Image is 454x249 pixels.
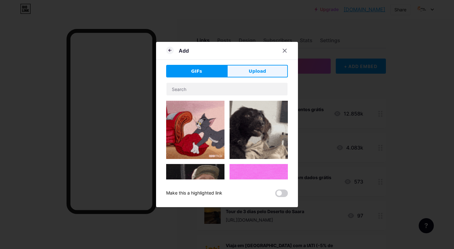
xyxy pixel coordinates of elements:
[230,164,288,221] img: Gihpy
[249,68,266,75] span: Upload
[191,68,202,75] span: GIFs
[166,101,224,159] img: Gihpy
[166,190,222,197] div: Make this a highlighted link
[166,65,227,77] button: GIFs
[230,101,288,159] img: Gihpy
[166,164,224,222] img: Gihpy
[179,47,189,54] div: Add
[166,83,288,95] input: Search
[227,65,288,77] button: Upload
